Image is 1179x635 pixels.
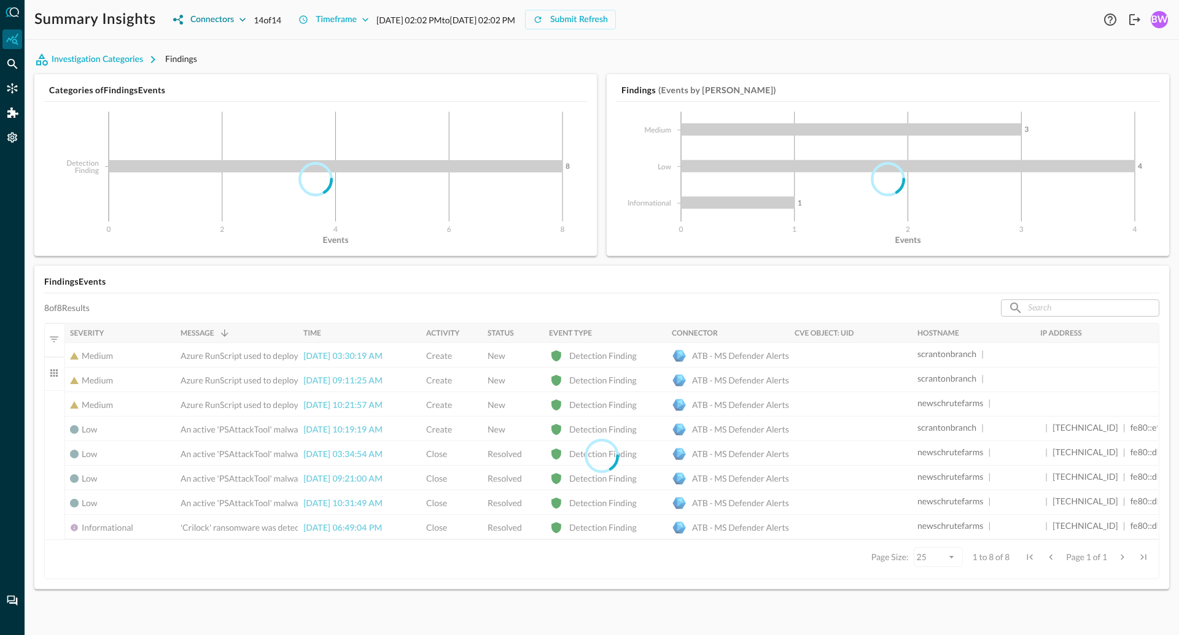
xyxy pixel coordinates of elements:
button: Investigation Categories [34,50,165,69]
h5: Categories of Findings Events [49,84,587,96]
button: Help [1100,10,1120,29]
h5: Findings Events [44,275,1159,288]
button: Timeframe [291,10,376,29]
p: 14 of 14 [254,13,281,26]
div: Submit Refresh [550,12,608,28]
button: Logout [1125,10,1145,29]
p: 8 of 8 Results [44,302,90,314]
div: Chat [2,591,22,610]
h5: (Events by [PERSON_NAME]) [658,84,776,96]
span: Findings [165,53,197,64]
div: BW [1151,11,1168,28]
div: Connectors [2,79,22,98]
input: Search [1028,296,1131,319]
p: [DATE] 02:02 PM to [DATE] 02:02 PM [376,13,515,26]
div: Federated Search [2,54,22,74]
div: Timeframe [316,12,357,28]
div: Connectors [190,12,234,28]
h5: Findings [621,84,656,96]
div: Settings [2,128,22,147]
div: Addons [3,103,23,123]
h1: Summary Insights [34,10,156,29]
button: Submit Refresh [525,10,616,29]
div: Summary Insights [2,29,22,49]
button: Connectors [166,10,254,29]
